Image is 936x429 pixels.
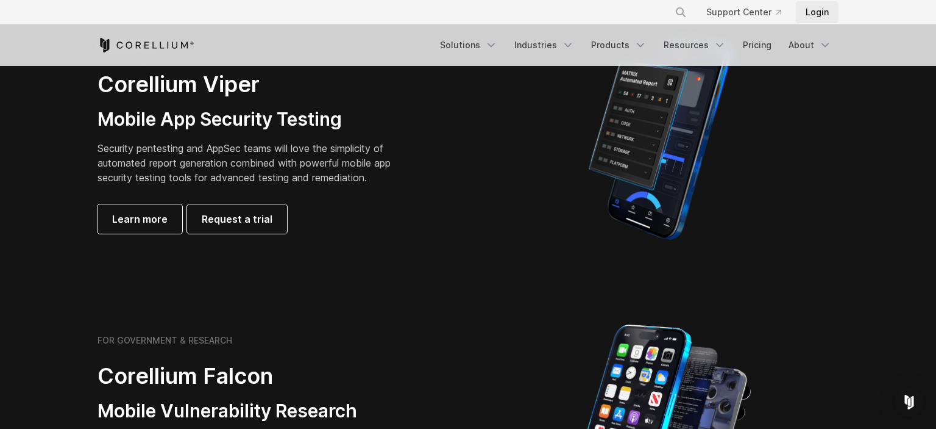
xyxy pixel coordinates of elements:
div: Navigation Menu [433,34,838,56]
h6: FOR GOVERNMENT & RESEARCH [97,335,232,346]
h3: Mobile Vulnerability Research [97,400,439,423]
div: Navigation Menu [660,1,838,23]
a: About [781,34,838,56]
a: Pricing [736,34,779,56]
a: Request a trial [187,204,287,234]
span: Learn more [112,212,168,226]
a: Solutions [433,34,505,56]
a: Corellium Home [97,38,194,52]
img: Corellium MATRIX automated report on iPhone showing app vulnerability test results across securit... [568,32,751,245]
h3: Mobile App Security Testing [97,108,409,131]
p: Security pentesting and AppSec teams will love the simplicity of automated report generation comb... [97,141,409,185]
h2: Corellium Falcon [97,362,439,390]
span: Request a trial [202,212,272,226]
a: Resources [656,34,733,56]
a: Support Center [697,1,791,23]
a: Products [584,34,654,56]
a: Login [796,1,838,23]
a: Learn more [97,204,182,234]
a: Industries [507,34,581,56]
h2: Corellium Viper [97,71,409,98]
button: Search [670,1,692,23]
div: Open Intercom Messenger [895,388,924,417]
